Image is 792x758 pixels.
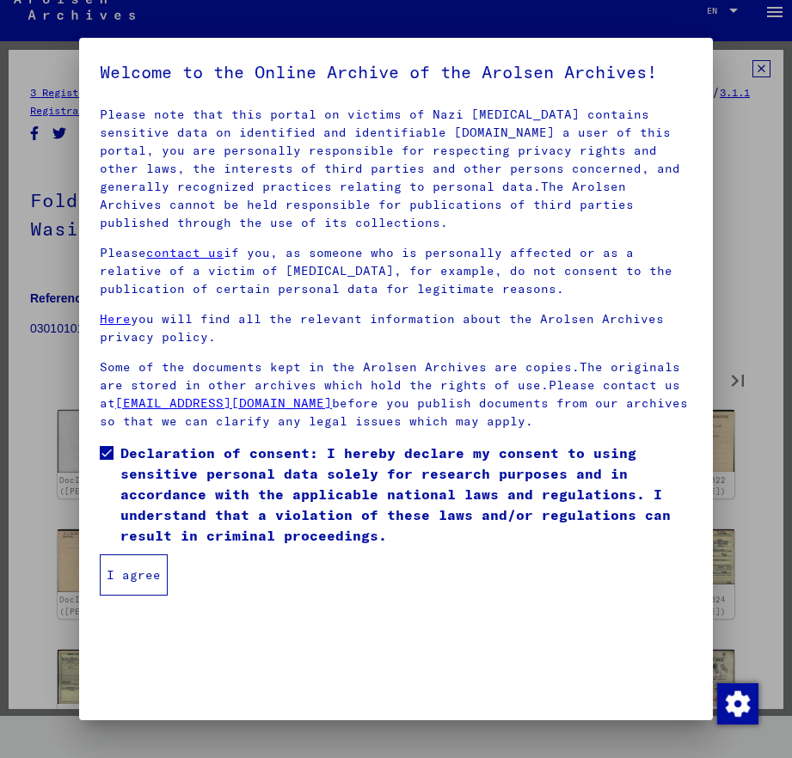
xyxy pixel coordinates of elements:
[100,554,168,596] button: I agree
[100,310,692,346] p: you will find all the relevant information about the Arolsen Archives privacy policy.
[717,683,758,724] img: Change consent
[146,245,224,260] a: contact us
[100,311,131,327] a: Here
[120,443,692,546] span: Declaration of consent: I hereby declare my consent to using sensitive personal data solely for r...
[100,106,692,232] p: Please note that this portal on victims of Nazi [MEDICAL_DATA] contains sensitive data on identif...
[100,358,692,431] p: Some of the documents kept in the Arolsen Archives are copies.The originals are stored in other a...
[716,682,758,724] div: Change consent
[115,395,332,411] a: [EMAIL_ADDRESS][DOMAIN_NAME]
[100,58,692,86] h5: Welcome to the Online Archive of the Arolsen Archives!
[100,244,692,298] p: Please if you, as someone who is personally affected or as a relative of a victim of [MEDICAL_DAT...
